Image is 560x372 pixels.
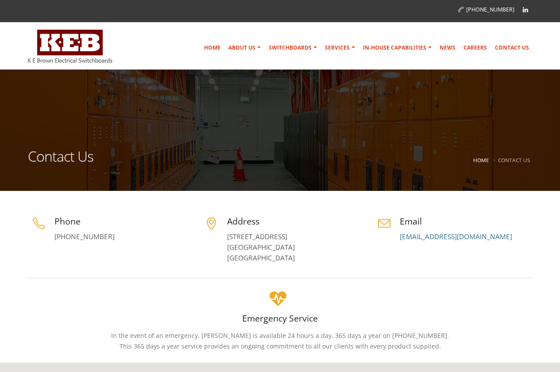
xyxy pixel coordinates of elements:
h4: Email [400,215,533,227]
a: Linkedin [519,3,532,16]
a: In-house Capabilities [359,39,435,57]
h4: Address [227,215,360,227]
img: K E Brown Electrical Switchboards [28,30,112,63]
h1: Contact Us [28,149,93,174]
a: [STREET_ADDRESS][GEOGRAPHIC_DATA][GEOGRAPHIC_DATA] [227,232,295,263]
a: Services [321,39,359,57]
a: Contact Us [491,39,533,57]
a: [PHONE_NUMBER] [458,6,514,13]
a: News [436,39,459,57]
a: [EMAIL_ADDRESS][DOMAIN_NAME] [400,232,512,241]
a: [PHONE_NUMBER] [54,232,115,241]
p: In the event of an emergency, [PERSON_NAME] is available 24 hours a day, 365 days a year on [PHON... [28,330,533,352]
a: Switchboards [265,39,321,57]
a: Home [473,156,489,163]
li: Contact Us [491,155,530,166]
a: Home [201,39,224,57]
a: Careers [460,39,490,57]
h4: Phone [54,215,187,227]
a: About Us [225,39,264,57]
h4: Emergency Service [28,312,533,324]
